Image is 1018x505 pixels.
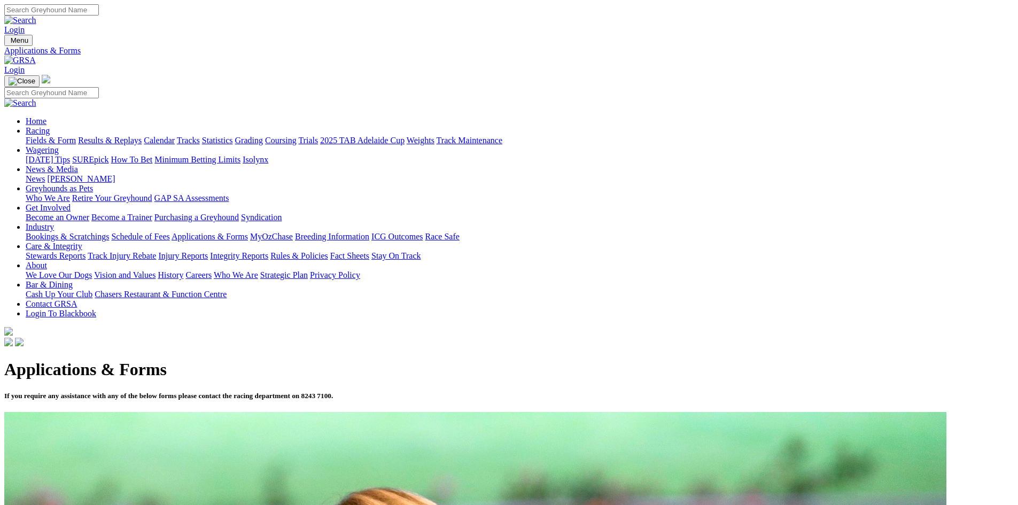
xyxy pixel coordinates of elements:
a: Greyhounds as Pets [26,184,93,193]
input: Search [4,87,99,98]
a: Chasers Restaurant & Function Centre [95,290,227,299]
a: Purchasing a Greyhound [154,213,239,222]
div: Racing [26,136,1014,145]
img: GRSA [4,56,36,65]
a: Bookings & Scratchings [26,232,109,241]
a: SUREpick [72,155,108,164]
a: Injury Reports [158,251,208,260]
a: Weights [407,136,434,145]
a: We Love Our Dogs [26,270,92,279]
a: Cash Up Your Club [26,290,92,299]
a: Applications & Forms [172,232,248,241]
div: Greyhounds as Pets [26,193,1014,203]
a: Racing [26,126,50,135]
a: Become an Owner [26,213,89,222]
a: Get Involved [26,203,71,212]
img: twitter.svg [15,338,24,346]
div: Wagering [26,155,1014,165]
a: Who We Are [214,270,258,279]
div: About [26,270,1014,280]
a: Careers [185,270,212,279]
a: Statistics [202,136,233,145]
a: Wagering [26,145,59,154]
span: Menu [11,36,28,44]
a: About [26,261,47,270]
a: ICG Outcomes [371,232,423,241]
a: Contact GRSA [26,299,77,308]
a: News [26,174,45,183]
a: Syndication [241,213,282,222]
h1: Applications & Forms [4,360,1014,379]
div: Get Involved [26,213,1014,222]
a: Privacy Policy [310,270,360,279]
div: Care & Integrity [26,251,1014,261]
a: History [158,270,183,279]
a: How To Bet [111,155,153,164]
img: logo-grsa-white.png [42,75,50,83]
a: Bar & Dining [26,280,73,289]
a: Retire Your Greyhound [72,193,152,203]
a: Trials [298,136,318,145]
div: Bar & Dining [26,290,1014,299]
div: News & Media [26,174,1014,184]
a: News & Media [26,165,78,174]
a: Results & Replays [78,136,142,145]
a: Schedule of Fees [111,232,169,241]
a: MyOzChase [250,232,293,241]
a: Fact Sheets [330,251,369,260]
a: Coursing [265,136,297,145]
a: Integrity Reports [210,251,268,260]
a: Tracks [177,136,200,145]
button: Toggle navigation [4,75,40,87]
img: Search [4,15,36,25]
a: Vision and Values [94,270,156,279]
a: Applications & Forms [4,46,1014,56]
a: Become a Trainer [91,213,152,222]
a: Industry [26,222,54,231]
a: Who We Are [26,193,70,203]
a: 2025 TAB Adelaide Cup [320,136,405,145]
a: Breeding Information [295,232,369,241]
a: [PERSON_NAME] [47,174,115,183]
a: GAP SA Assessments [154,193,229,203]
button: Toggle navigation [4,35,33,46]
a: Track Maintenance [437,136,502,145]
a: Care & Integrity [26,242,82,251]
img: facebook.svg [4,338,13,346]
a: Grading [235,136,263,145]
a: Login [4,25,25,34]
a: Home [26,116,46,126]
h5: If you require any assistance with any of the below forms please contact the racing department on... [4,392,1014,400]
a: Isolynx [243,155,268,164]
a: Fields & Form [26,136,76,145]
a: Login [4,65,25,74]
a: Strategic Plan [260,270,308,279]
a: Race Safe [425,232,459,241]
img: Search [4,98,36,108]
a: [DATE] Tips [26,155,70,164]
a: Stay On Track [371,251,421,260]
img: Close [9,77,35,86]
div: Industry [26,232,1014,242]
a: Login To Blackbook [26,309,96,318]
a: Calendar [144,136,175,145]
img: logo-grsa-white.png [4,327,13,336]
input: Search [4,4,99,15]
a: Stewards Reports [26,251,86,260]
a: Track Injury Rebate [88,251,156,260]
a: Minimum Betting Limits [154,155,240,164]
a: Rules & Policies [270,251,328,260]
